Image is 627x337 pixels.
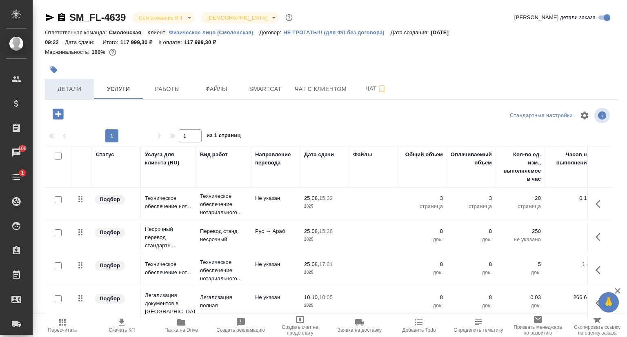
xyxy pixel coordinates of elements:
[200,293,247,310] p: Легализация полная
[100,295,120,303] p: Подбор
[148,84,187,94] span: Работы
[284,12,294,23] button: Доп статусы указывают на важность/срочность заказа
[591,260,610,280] button: Показать кнопки
[402,194,443,202] p: 3
[500,235,541,244] p: не указано
[200,151,228,159] div: Вид работ
[500,202,541,211] p: страница
[45,13,55,22] button: Скопировать ссылку для ЯМессенджера
[100,195,120,204] p: Подбор
[451,260,492,268] p: 8
[304,268,345,277] p: 2025
[591,227,610,247] button: Показать кнопки
[549,151,590,167] div: Часов на выполнение
[145,291,192,316] p: Легализация документов в [GEOGRAPHIC_DATA]...
[109,29,148,35] p: Смоленская
[545,289,594,318] td: 266.67
[451,194,492,202] p: 3
[508,314,568,337] button: Призвать менеджера по развитию
[99,84,138,94] span: Услуги
[158,39,184,45] p: К оплате:
[377,84,387,94] svg: Подписаться
[451,268,492,277] p: док.
[567,314,627,337] button: Скопировать ссылку на оценку заказа
[169,29,259,35] a: Физическое лицо (Смоленская)
[260,29,284,35] p: Договор:
[132,12,194,23] div: Согласование КП
[319,261,333,267] p: 17:01
[45,61,63,79] button: Добавить тэг
[319,228,333,234] p: 15:26
[216,327,265,333] span: Создать рекламацию
[255,227,296,235] p: Рус → Араб
[402,302,443,310] p: док.
[402,260,443,268] p: 8
[207,131,241,142] span: из 1 страниц
[391,29,431,35] p: Дата создания:
[304,302,345,310] p: 2025
[451,151,492,167] div: Оплачиваемый объем
[545,190,594,219] td: 0.15
[572,324,622,336] span: Скопировать ссылку на оценку заказа
[200,258,247,283] p: Техническое обеспечение нотариального...
[57,13,67,22] button: Скопировать ссылку
[100,228,120,237] p: Подбор
[451,202,492,211] p: страница
[304,228,319,234] p: 25.08,
[145,151,192,167] div: Услуга для клиента (RU)
[402,268,443,277] p: док.
[16,169,29,177] span: 1
[330,314,389,337] button: Заявка на доставку
[602,294,616,311] span: 🙏
[451,227,492,235] p: 8
[45,29,109,35] p: Ответственная команда:
[356,84,396,94] span: Чат
[255,194,296,202] p: Не указан
[201,12,279,23] div: Согласование КП
[304,235,345,244] p: 2025
[514,13,596,22] span: [PERSON_NAME] детали заказа
[47,106,69,122] button: Добавить услугу
[598,292,619,313] button: 🙏
[304,195,319,201] p: 25.08,
[513,324,563,336] span: Призвать менеджера по развитию
[120,39,158,45] p: 117 999,30 ₽
[145,225,192,250] p: Несрочный перевод стандартн...
[91,49,107,55] p: 100%
[136,14,185,21] button: Согласование КП
[65,39,96,45] p: Дата сдачи:
[338,327,382,333] span: Заявка на доставку
[500,151,541,183] div: Кол-во ед. изм., выполняемое в час
[33,314,92,337] button: Пересчитать
[200,227,247,244] p: Перевод станд. несрочный
[145,260,192,277] p: Техническое обеспечение нот...
[13,144,32,153] span: 100
[145,194,192,211] p: Техническое обеспечение нот...
[283,29,391,35] a: НЕ ТРОГАТЬ!!! (для ФЛ без договора)
[402,327,436,333] span: Добавить Todo
[594,108,611,123] span: Посмотреть информацию
[402,202,443,211] p: страница
[591,194,610,214] button: Показать кнопки
[500,194,541,202] p: 20
[405,151,443,159] div: Общий объем
[211,314,271,337] button: Создать рекламацию
[109,327,135,333] span: Скачать КП
[402,235,443,244] p: док.
[500,260,541,268] p: 5
[500,227,541,235] p: 250
[69,12,126,23] a: SM_FL-4639
[270,314,330,337] button: Создать счет на предоплату
[500,268,541,277] p: док.
[255,293,296,302] p: Не указан
[246,84,285,94] span: Smartcat
[353,151,372,159] div: Файлы
[255,260,296,268] p: Не указан
[449,314,508,337] button: Определить тематику
[319,294,333,300] p: 10:05
[205,14,269,21] button: [DEMOGRAPHIC_DATA]
[184,39,222,45] p: 117 999,30 ₽
[500,302,541,310] p: док.
[304,151,334,159] div: Дата сдачи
